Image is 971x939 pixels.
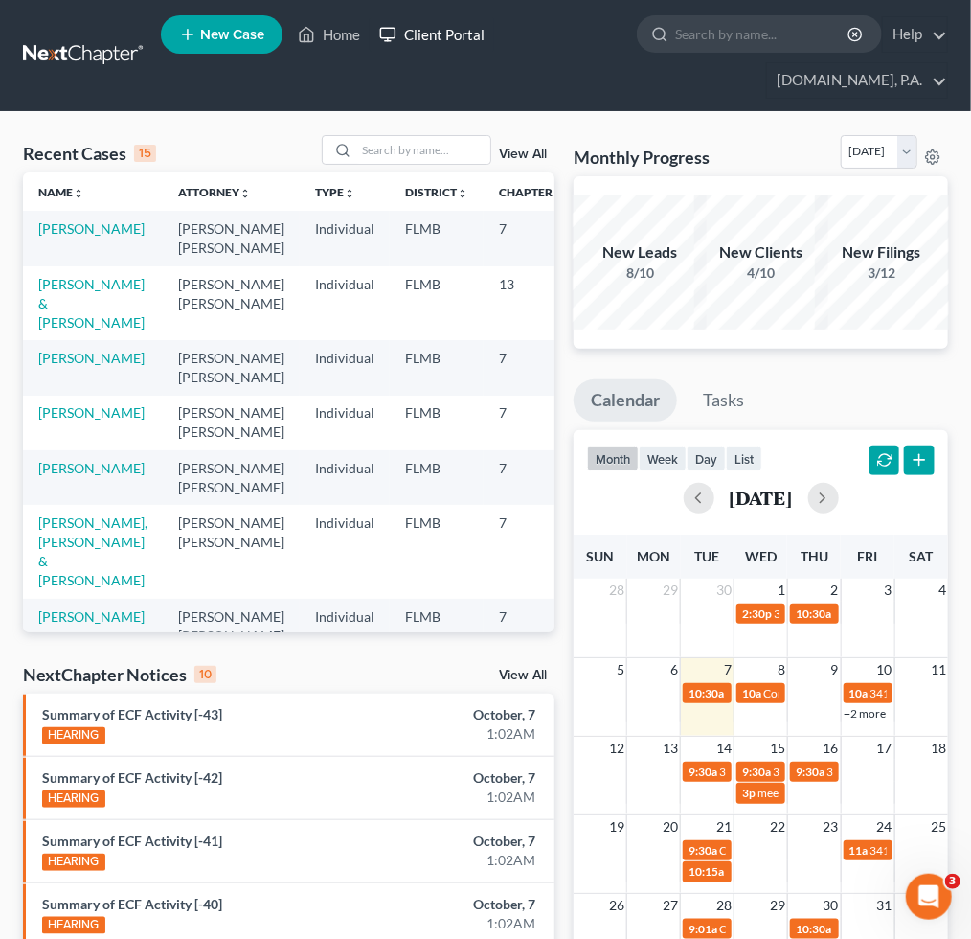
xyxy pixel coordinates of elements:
[38,276,145,331] a: [PERSON_NAME] & [PERSON_NAME]
[768,737,787,760] span: 15
[484,450,579,505] td: 7
[457,188,468,199] i: unfold_more
[929,815,948,838] span: 25
[23,142,156,165] div: Recent Cases
[883,17,947,52] a: Help
[384,832,535,851] div: October, 7
[937,579,948,602] span: 4
[42,854,105,871] div: HEARING
[42,706,222,722] a: Summary of ECF Activity [-43]
[845,706,887,721] a: +2 more
[910,548,934,564] span: Sat
[815,263,949,283] div: 3/12
[714,815,734,838] span: 21
[875,737,894,760] span: 17
[587,548,615,564] span: Sun
[38,460,145,476] a: [PERSON_NAME]
[484,266,579,340] td: 13
[607,894,626,917] span: 26
[574,146,710,169] h3: Monthly Progress
[288,17,370,52] a: Home
[883,579,894,602] span: 3
[796,607,831,621] span: 10:30a
[300,211,390,265] td: Individual
[384,788,535,807] div: 1:02AM
[163,266,300,340] td: [PERSON_NAME] [PERSON_NAME]
[774,607,849,621] span: 341(a) meeting
[484,505,579,598] td: 7
[607,579,626,602] span: 28
[695,548,720,564] span: Tue
[849,686,869,700] span: 10a
[776,579,787,602] span: 1
[499,148,547,161] a: View All
[573,241,707,263] div: New Leads
[768,815,787,838] span: 22
[163,450,300,505] td: [PERSON_NAME] [PERSON_NAME]
[390,266,484,340] td: FLMB
[384,705,535,724] div: October, 7
[390,211,484,265] td: FLMB
[929,737,948,760] span: 18
[239,188,251,199] i: unfold_more
[370,17,494,52] a: Client Portal
[745,548,777,564] span: Wed
[661,579,680,602] span: 29
[315,185,355,199] a: Typeunfold_more
[796,765,824,779] span: 9:30a
[929,658,948,681] span: 11
[384,724,535,744] div: 1:02AM
[384,895,535,914] div: October, 7
[714,737,734,760] span: 14
[689,686,724,700] span: 10:30a
[637,548,670,564] span: Mon
[742,786,756,800] span: 3p
[42,790,105,808] div: HEARING
[726,446,762,471] button: list
[945,874,960,889] span: 3
[42,896,222,912] a: Summary of ECF Activity [-40]
[615,658,626,681] span: 5
[38,515,147,588] a: [PERSON_NAME], [PERSON_NAME] & [PERSON_NAME]
[405,185,468,199] a: Districtunfold_more
[801,548,828,564] span: Thu
[870,843,946,858] span: 341(a) meeting
[689,922,717,936] span: 9:01a
[689,843,717,858] span: 9:30a
[875,894,894,917] span: 31
[730,488,793,508] h2: [DATE]
[484,599,579,653] td: 7
[390,450,484,505] td: FLMB
[686,379,761,422] a: Tasks
[300,266,390,340] td: Individual
[829,579,841,602] span: 2
[639,446,687,471] button: week
[300,340,390,395] td: Individual
[499,185,564,199] a: Chapterunfold_more
[344,188,355,199] i: unfold_more
[38,404,145,421] a: [PERSON_NAME]
[194,666,216,683] div: 10
[849,843,869,858] span: 11a
[390,340,484,395] td: FLMB
[689,765,717,779] span: 9:30a
[757,786,858,800] span: meeting of creditors
[484,211,579,265] td: 7
[822,815,841,838] span: 23
[178,185,251,199] a: Attorneyunfold_more
[719,843,827,858] span: Confirmation hearing
[38,350,145,366] a: [PERSON_NAME]
[38,185,84,199] a: Nameunfold_more
[390,599,484,653] td: FLMB
[763,686,871,700] span: Confirmation hearing
[719,922,827,936] span: Confirmation hearing
[875,815,894,838] span: 24
[722,658,734,681] span: 7
[767,63,947,98] a: [DOMAIN_NAME], P.A.
[870,686,946,700] span: 341(a) meeting
[768,894,787,917] span: 29
[719,765,795,779] span: 341(a) meeting
[687,446,726,471] button: day
[714,894,734,917] span: 28
[300,396,390,450] td: Individual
